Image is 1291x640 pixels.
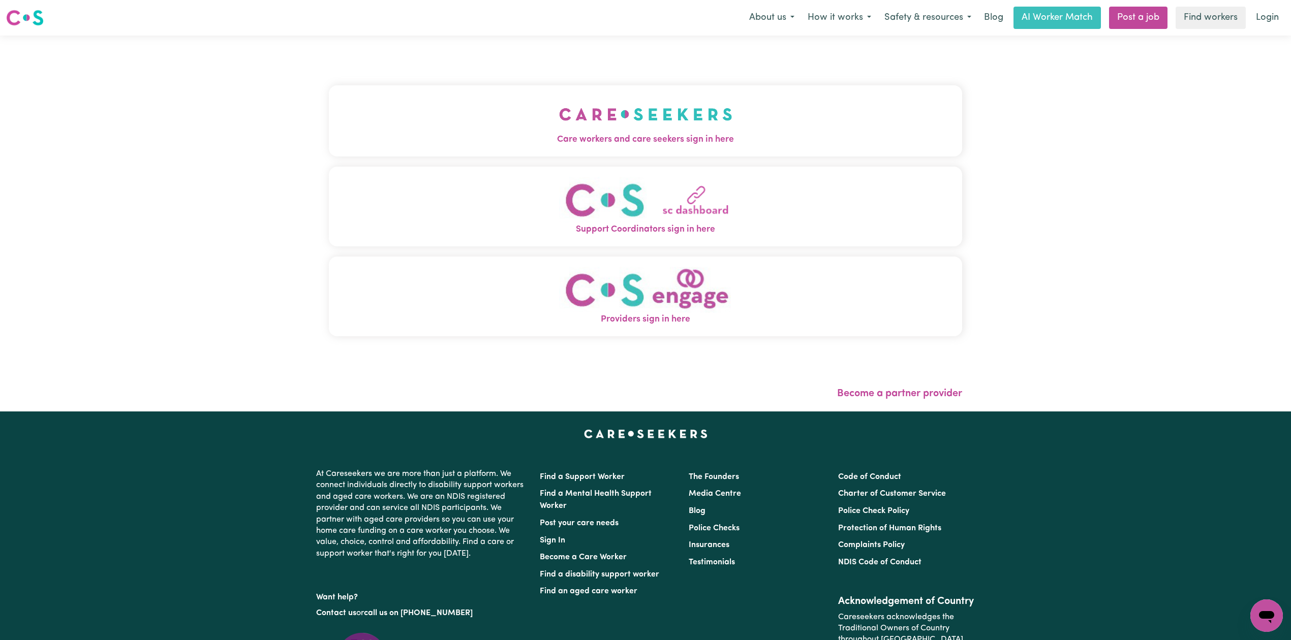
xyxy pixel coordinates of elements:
a: Charter of Customer Service [838,490,946,498]
a: Find workers [1176,7,1246,29]
button: How it works [801,7,878,28]
button: Care workers and care seekers sign in here [329,85,962,156]
iframe: Button to launch messaging window [1250,599,1283,632]
a: NDIS Code of Conduct [838,558,921,566]
p: Want help? [316,588,528,603]
a: Post your care needs [540,519,619,527]
a: Sign In [540,536,565,545]
a: Code of Conduct [838,473,901,481]
a: Find an aged care worker [540,587,637,595]
p: At Careseekers we are more than just a platform. We connect individuals directly to disability su... [316,464,528,563]
a: Find a Mental Health Support Worker [540,490,652,510]
a: Find a Support Worker [540,473,625,481]
p: or [316,603,528,623]
a: Become a Care Worker [540,553,627,561]
a: Post a job [1109,7,1167,29]
a: Blog [978,7,1009,29]
button: Safety & resources [878,7,978,28]
a: Find a disability support worker [540,570,659,579]
a: Complaints Policy [838,541,905,549]
a: Police Check Policy [838,507,909,515]
a: The Founders [689,473,739,481]
img: Careseekers logo [6,9,44,27]
a: Testimonials [689,558,735,566]
span: Support Coordinators sign in here [329,223,962,236]
a: Blog [689,507,705,515]
button: About us [743,7,801,28]
a: Protection of Human Rights [838,524,941,532]
h2: Acknowledgement of Country [838,595,975,607]
button: Providers sign in here [329,257,962,336]
a: call us on [PHONE_NUMBER] [364,609,473,617]
a: Careseekers logo [6,6,44,29]
span: Care workers and care seekers sign in here [329,133,962,146]
a: Become a partner provider [837,389,962,399]
a: Media Centre [689,490,741,498]
a: AI Worker Match [1013,7,1101,29]
span: Providers sign in here [329,313,962,326]
a: Contact us [316,609,356,617]
a: Login [1250,7,1285,29]
button: Support Coordinators sign in here [329,167,962,246]
a: Insurances [689,541,729,549]
a: Police Checks [689,524,740,532]
a: Careseekers home page [584,430,708,438]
